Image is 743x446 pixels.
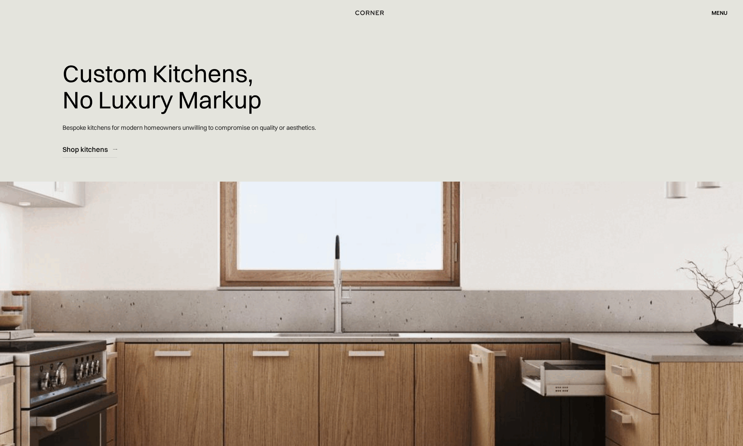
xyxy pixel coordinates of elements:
[63,118,316,137] p: Bespoke kitchens for modern homeowners unwilling to compromise on quality or aesthetics.
[712,10,727,16] div: menu
[63,141,117,158] a: Shop kitchens
[705,7,727,19] div: menu
[338,8,405,17] a: home
[63,145,108,154] div: Shop kitchens
[63,55,261,118] h1: Custom Kitchens, No Luxury Markup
